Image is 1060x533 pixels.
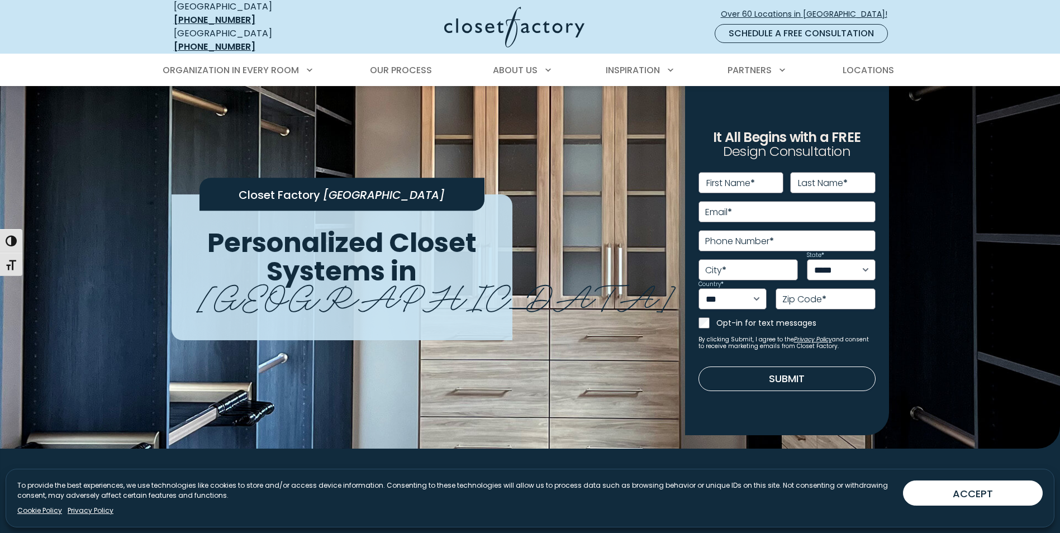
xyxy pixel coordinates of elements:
[798,179,848,188] label: Last Name
[197,269,675,320] span: [GEOGRAPHIC_DATA]
[606,64,660,77] span: Inspiration
[720,4,897,24] a: Over 60 Locations in [GEOGRAPHIC_DATA]!
[698,282,724,287] label: Country
[716,317,876,329] label: Opt-in for text messages
[782,295,826,304] label: Zip Code
[698,336,876,350] small: By clicking Submit, I agree to the and consent to receive marketing emails from Closet Factory.
[843,64,894,77] span: Locations
[705,266,726,275] label: City
[728,64,772,77] span: Partners
[705,208,732,217] label: Email
[794,335,832,344] a: Privacy Policy
[903,480,1043,506] button: ACCEPT
[444,7,584,47] img: Closet Factory Logo
[723,142,850,161] span: Design Consultation
[17,506,62,516] a: Cookie Policy
[705,237,774,246] label: Phone Number
[493,64,538,77] span: About Us
[713,128,861,146] span: It All Begins with a FREE
[17,480,894,501] p: To provide the best experiences, we use technologies like cookies to store and/or access device i...
[174,40,255,53] a: [PHONE_NUMBER]
[239,187,320,203] span: Closet Factory
[174,27,336,54] div: [GEOGRAPHIC_DATA]
[174,13,255,26] a: [PHONE_NUMBER]
[323,187,445,203] span: [GEOGRAPHIC_DATA]
[155,55,906,86] nav: Primary Menu
[715,24,888,43] a: Schedule a Free Consultation
[807,253,824,258] label: State
[706,179,755,188] label: First Name
[207,224,477,290] span: Personalized Closet Systems in
[698,367,876,391] button: Submit
[68,506,113,516] a: Privacy Policy
[370,64,432,77] span: Our Process
[721,8,896,20] span: Over 60 Locations in [GEOGRAPHIC_DATA]!
[163,64,299,77] span: Organization in Every Room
